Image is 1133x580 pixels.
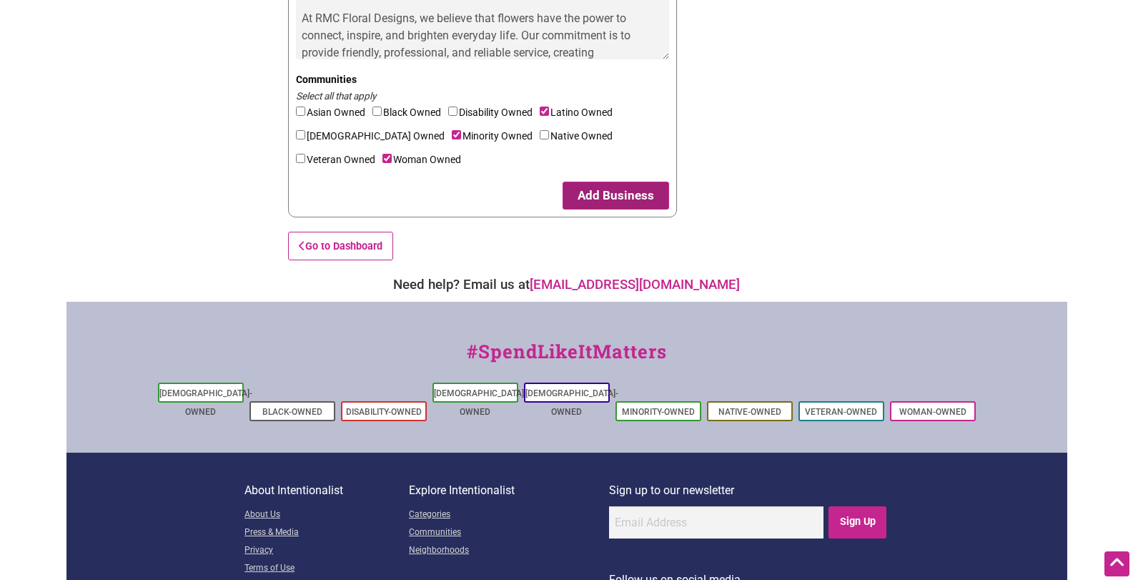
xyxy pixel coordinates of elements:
[296,104,372,127] label: Asian Owned
[66,338,1067,380] div: #SpendLikeItMatters
[244,506,409,524] a: About Us
[525,388,618,417] a: [DEMOGRAPHIC_DATA]-Owned
[372,104,448,127] label: Black Owned
[159,388,252,417] a: [DEMOGRAPHIC_DATA]-Owned
[296,154,305,163] input: Veteran Owned
[296,107,305,116] input: Asian Owned
[74,275,1060,295] div: Need help? Email us at
[409,524,609,542] a: Communities
[409,506,609,524] a: Categories
[622,407,695,417] a: Minority-Owned
[288,232,394,260] a: Go to Dashboard
[530,277,740,293] a: [EMAIL_ADDRESS][DOMAIN_NAME]
[899,407,966,417] a: Woman-Owned
[372,107,382,116] input: Black Owned
[448,107,457,116] input: Disability Owned
[262,407,322,417] a: Black-Owned
[296,71,669,89] label: Communities
[609,506,823,539] input: Email Address
[563,182,669,210] button: Add Business
[244,524,409,542] a: Press & Media
[540,130,549,139] input: Native Owned
[409,481,609,500] p: Explore Intentionalist
[540,107,549,116] input: Latino Owned
[296,151,382,175] label: Veteran Owned
[452,127,540,151] label: Minority Owned
[296,127,452,151] label: [DEMOGRAPHIC_DATA] Owned
[409,542,609,560] a: Neighborhoods
[448,104,540,127] label: Disability Owned
[296,130,305,139] input: [DEMOGRAPHIC_DATA] Owned
[382,151,468,175] label: Woman Owned
[296,89,669,103] div: Select all that apply
[609,481,889,500] p: Sign up to our newsletter
[1104,551,1129,576] div: Scroll Back to Top
[382,154,392,163] input: Woman Owned
[434,388,527,417] a: [DEMOGRAPHIC_DATA]-Owned
[244,481,409,500] p: About Intentionalist
[244,542,409,560] a: Privacy
[346,407,422,417] a: Disability-Owned
[540,127,620,151] label: Native Owned
[540,104,620,127] label: Latino Owned
[452,130,461,139] input: Minority Owned
[828,506,886,539] input: Sign Up
[244,560,409,578] a: Terms of Use
[805,407,877,417] a: Veteran-Owned
[718,407,781,417] a: Native-Owned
